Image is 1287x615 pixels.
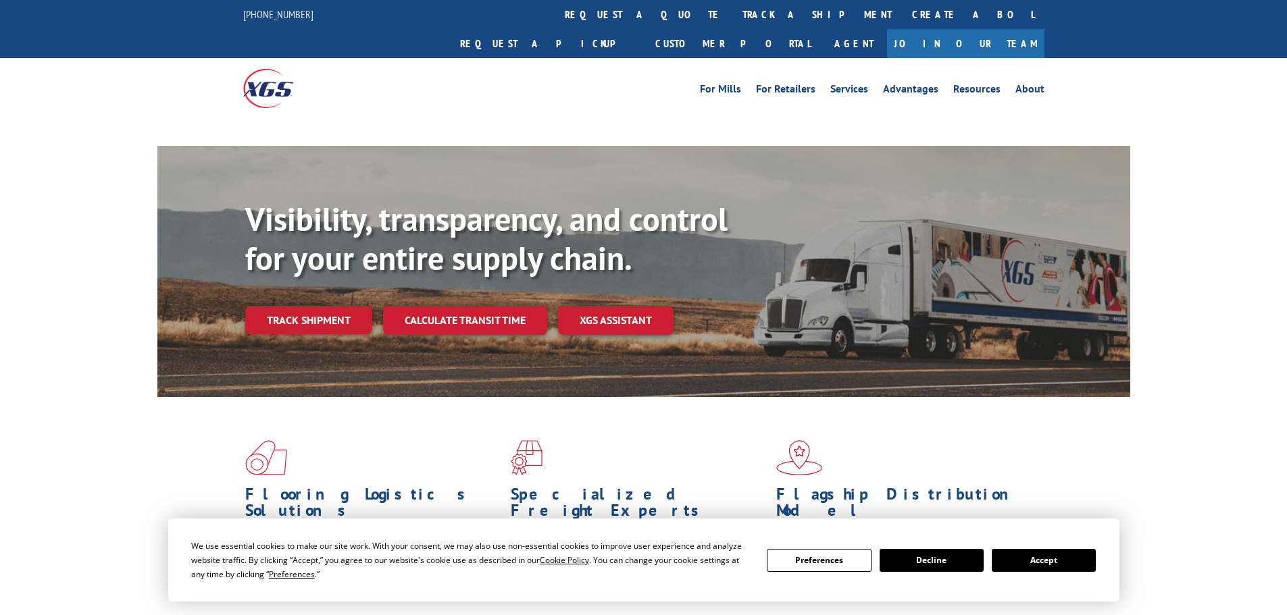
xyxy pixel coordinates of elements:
[883,84,938,99] a: Advantages
[887,29,1044,58] a: Join Our Team
[953,84,1001,99] a: Resources
[243,7,313,21] a: [PHONE_NUMBER]
[511,486,766,525] h1: Specialized Freight Experts
[880,549,984,572] button: Decline
[821,29,887,58] a: Agent
[245,440,287,475] img: xgs-icon-total-supply-chain-intelligence-red
[830,84,868,99] a: Services
[540,554,589,566] span: Cookie Policy
[767,549,871,572] button: Preferences
[992,549,1096,572] button: Accept
[269,568,315,580] span: Preferences
[776,486,1032,525] h1: Flagship Distribution Model
[245,198,728,279] b: Visibility, transparency, and control for your entire supply chain.
[450,29,645,58] a: Request a pickup
[511,440,542,475] img: xgs-icon-focused-on-flooring-red
[558,306,674,335] a: XGS ASSISTANT
[383,306,547,335] a: Calculate transit time
[1015,84,1044,99] a: About
[756,84,815,99] a: For Retailers
[245,306,372,334] a: Track shipment
[245,486,501,525] h1: Flooring Logistics Solutions
[776,440,823,475] img: xgs-icon-flagship-distribution-model-red
[700,84,741,99] a: For Mills
[191,539,751,581] div: We use essential cookies to make our site work. With your consent, we may also use non-essential ...
[645,29,821,58] a: Customer Portal
[168,518,1119,601] div: Cookie Consent Prompt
